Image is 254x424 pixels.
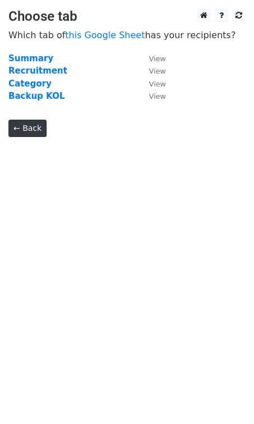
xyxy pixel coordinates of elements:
[8,53,53,63] a: Summary
[138,79,166,89] a: View
[138,91,166,101] a: View
[149,92,166,101] small: View
[8,79,52,89] a: Category
[8,120,47,137] a: ← Back
[8,91,65,101] a: Backup KOL
[138,66,166,76] a: View
[138,53,166,63] a: View
[8,66,67,76] a: Recruitment
[149,80,166,88] small: View
[149,54,166,63] small: View
[198,370,254,424] iframe: Chat Widget
[8,8,246,25] h3: Choose tab
[8,29,246,41] p: Which tab of has your recipients?
[149,67,166,75] small: View
[65,30,145,40] a: this Google Sheet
